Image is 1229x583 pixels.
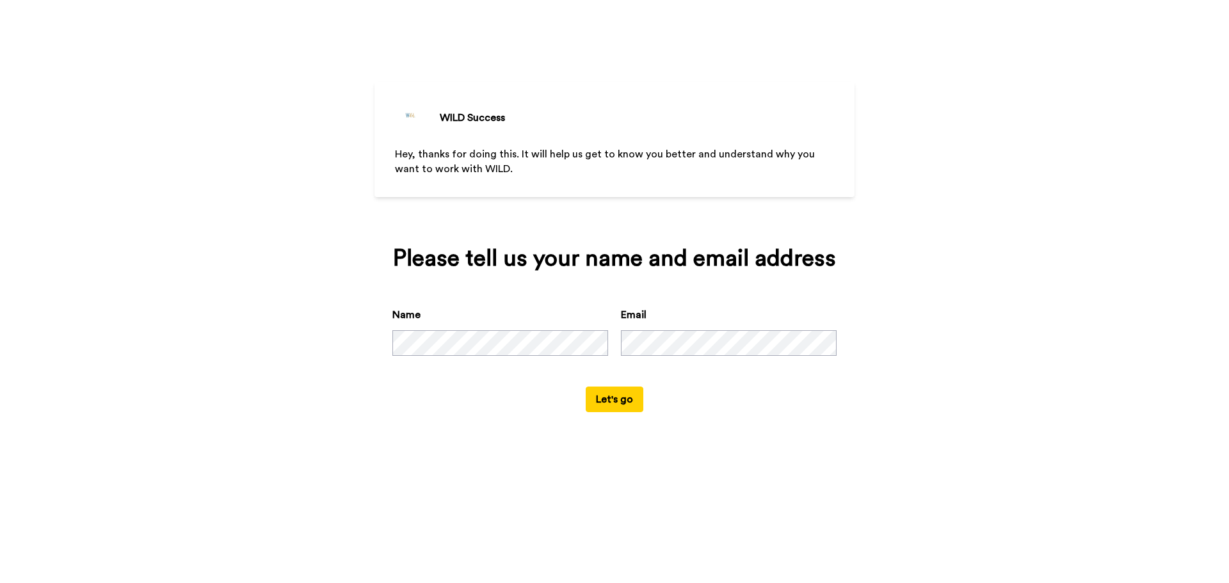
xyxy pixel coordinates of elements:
div: Please tell us your name and email address [392,246,837,271]
span: Hey, thanks for doing this. It will help us get to know you better and understand why you want to... [395,149,817,174]
button: Let's go [586,387,643,412]
div: WILD Success [440,110,505,125]
label: Name [392,307,421,323]
label: Email [621,307,647,323]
